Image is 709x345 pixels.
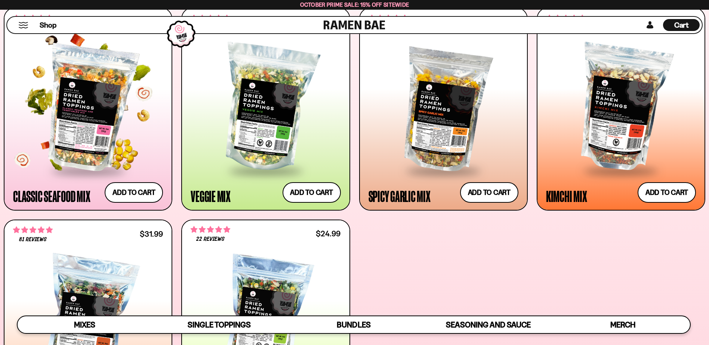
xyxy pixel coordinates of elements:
[18,22,28,28] button: Mobile Menu Trigger
[446,320,531,329] span: Seasoning and Sauce
[638,182,696,203] button: Add to cart
[191,189,231,203] div: Veggie Mix
[555,316,690,333] a: Merch
[140,230,163,237] div: $31.99
[546,189,587,203] div: Kimchi Mix
[13,189,90,203] div: Classic Seafood Mix
[13,225,53,235] span: 4.83 stars
[359,7,528,210] a: 4.75 stars 963 reviews $25.99 Spicy Garlic Mix Add to cart
[188,320,251,329] span: Single Toppings
[610,320,635,329] span: Merch
[287,316,421,333] a: Bundles
[421,316,555,333] a: Seasoning and Sauce
[537,7,705,210] a: 4.76 stars 436 reviews $25.99 Kimchi Mix Add to cart
[40,19,56,31] a: Shop
[19,237,47,243] span: 81 reviews
[674,21,689,29] span: Cart
[18,316,152,333] a: Mixes
[316,230,340,237] div: $24.99
[74,320,95,329] span: Mixes
[369,189,431,203] div: Spicy Garlic Mix
[105,182,163,203] button: Add to cart
[663,17,700,33] div: Cart
[460,182,518,203] button: Add to cart
[40,20,56,30] span: Shop
[191,225,230,234] span: 4.82 stars
[300,1,409,8] span: October Prime Sale: 15% off Sitewide
[283,182,341,203] button: Add to cart
[4,7,172,210] a: 4.68 stars 2830 reviews $26.99 Classic Seafood Mix Add to cart
[196,236,225,242] span: 22 reviews
[181,7,350,210] a: 4.76 stars 1409 reviews $24.99 Veggie Mix Add to cart
[337,320,370,329] span: Bundles
[152,316,287,333] a: Single Toppings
